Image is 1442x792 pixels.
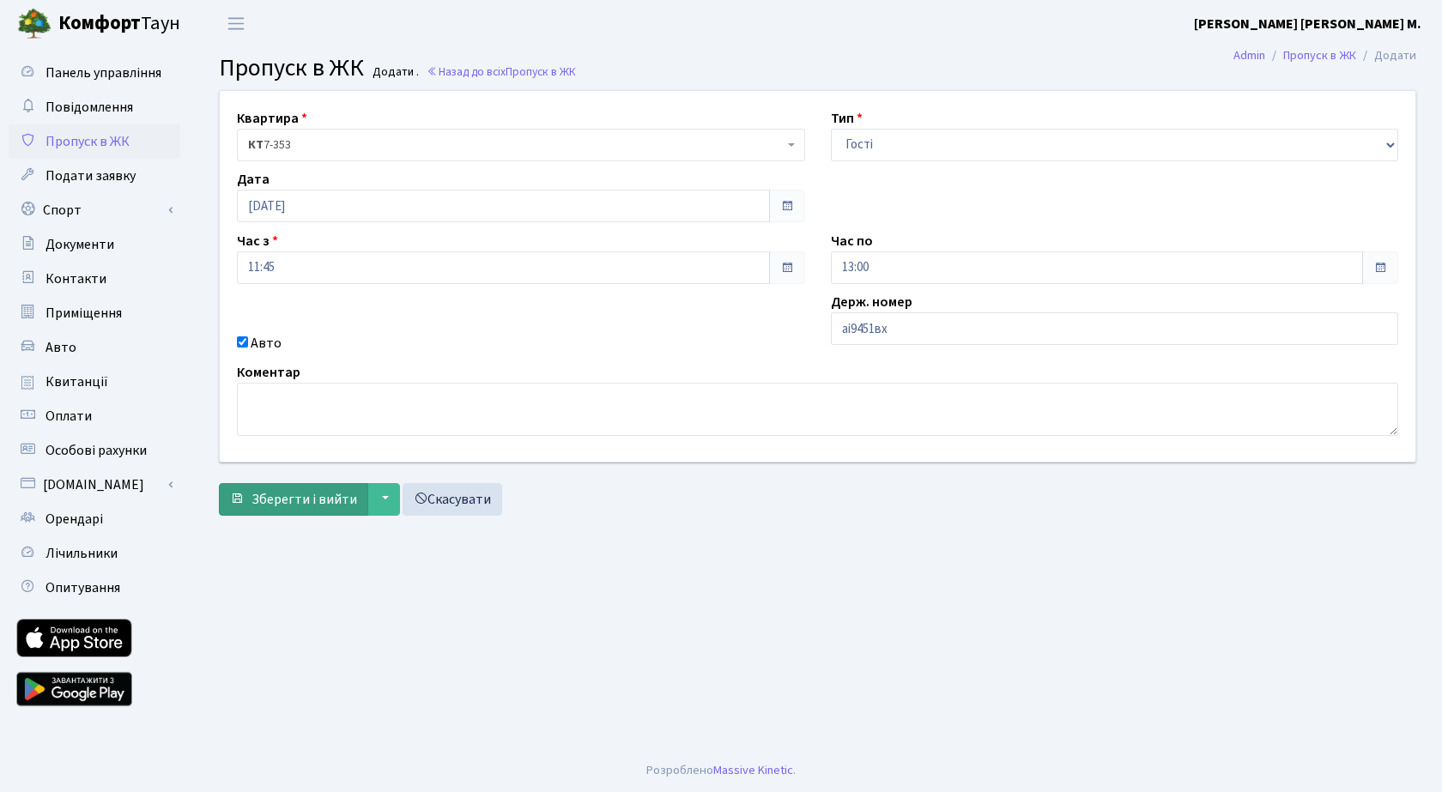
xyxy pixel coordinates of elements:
[251,333,282,354] label: Авто
[215,9,257,38] button: Переключити навігацію
[9,296,180,330] a: Приміщення
[9,399,180,433] a: Оплати
[219,483,368,516] button: Зберегти і вийти
[713,761,793,779] a: Massive Kinetic
[45,372,108,391] span: Квитанції
[45,338,76,357] span: Авто
[251,490,357,509] span: Зберегти і вийти
[506,63,576,80] span: Пропуск в ЖК
[237,129,805,161] span: <b>КТ</b>&nbsp;&nbsp;&nbsp;&nbsp;7-353
[9,330,180,365] a: Авто
[9,365,180,399] a: Квитанції
[58,9,180,39] span: Таун
[45,441,147,460] span: Особові рахунки
[9,536,180,571] a: Лічильники
[831,292,912,312] label: Держ. номер
[219,51,364,85] span: Пропуск в ЖК
[831,312,1399,345] input: AA0001AA
[237,231,278,251] label: Час з
[9,124,180,159] a: Пропуск в ЖК
[1283,46,1356,64] a: Пропуск в ЖК
[237,362,300,383] label: Коментар
[1194,14,1421,34] a: [PERSON_NAME] [PERSON_NAME] М.
[17,7,51,41] img: logo.png
[45,544,118,563] span: Лічильники
[831,108,863,129] label: Тип
[9,571,180,605] a: Опитування
[9,502,180,536] a: Орендарі
[45,510,103,529] span: Орендарі
[1208,38,1442,74] nav: breadcrumb
[1194,15,1421,33] b: [PERSON_NAME] [PERSON_NAME] М.
[237,169,270,190] label: Дата
[45,63,161,82] span: Панель управління
[9,468,180,502] a: [DOMAIN_NAME]
[9,159,180,193] a: Подати заявку
[45,166,136,185] span: Подати заявку
[45,269,106,288] span: Контакти
[427,63,576,80] a: Назад до всіхПропуск в ЖК
[1356,46,1416,65] li: Додати
[45,235,114,254] span: Документи
[1233,46,1265,64] a: Admin
[9,433,180,468] a: Особові рахунки
[45,407,92,426] span: Оплати
[369,65,419,80] small: Додати .
[248,136,784,154] span: <b>КТ</b>&nbsp;&nbsp;&nbsp;&nbsp;7-353
[45,578,120,597] span: Опитування
[646,761,796,780] div: Розроблено .
[58,9,141,37] b: Комфорт
[403,483,502,516] a: Скасувати
[9,262,180,296] a: Контакти
[9,56,180,90] a: Панель управління
[9,227,180,262] a: Документи
[237,108,307,129] label: Квартира
[9,193,180,227] a: Спорт
[45,304,122,323] span: Приміщення
[248,136,264,154] b: КТ
[9,90,180,124] a: Повідомлення
[831,231,873,251] label: Час по
[45,132,130,151] span: Пропуск в ЖК
[45,98,133,117] span: Повідомлення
